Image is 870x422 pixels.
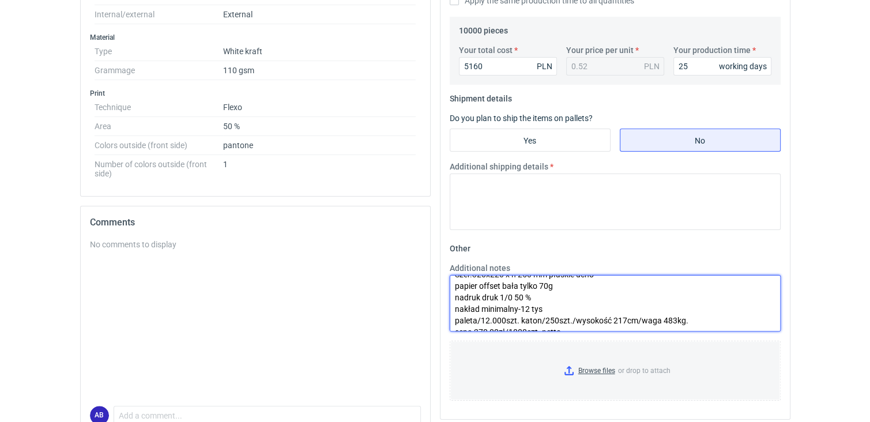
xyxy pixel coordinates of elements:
[644,61,660,72] div: PLN
[459,44,513,56] label: Your total cost
[95,61,223,80] dt: Grammage
[450,89,512,103] legend: Shipment details
[450,161,548,172] label: Additional shipping details
[95,117,223,136] dt: Area
[90,239,421,250] div: No comments to display
[459,21,508,35] legend: 10000 pieces
[673,44,751,56] label: Your production time
[95,98,223,117] dt: Technique
[223,42,416,61] dd: White kraft
[90,33,421,42] h3: Material
[223,117,416,136] dd: 50 %
[223,5,416,24] dd: External
[223,136,416,155] dd: pantone
[450,114,593,123] label: Do you plan to ship the items on pallets?
[459,57,557,76] input: 0
[450,129,611,152] label: Yes
[566,44,634,56] label: Your price per unit
[90,89,421,98] h3: Print
[95,42,223,61] dt: Type
[537,61,552,72] div: PLN
[95,136,223,155] dt: Colors outside (front side)
[450,239,470,253] legend: Other
[223,98,416,117] dd: Flexo
[620,129,781,152] label: No
[450,262,510,274] label: Additional notes
[450,341,780,400] label: or drop to attach
[90,216,421,229] h2: Comments
[95,155,223,178] dt: Number of colors outside (front side)
[450,275,781,331] textarea: Szer.320x220 x h 250 mm płaskie ucho papier offset bała tylko 70g nadruk druk 1/0 50 % nakład min...
[719,61,767,72] div: working days
[95,5,223,24] dt: Internal/external
[673,57,771,76] input: 0
[223,61,416,80] dd: 110 gsm
[223,155,416,178] dd: 1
